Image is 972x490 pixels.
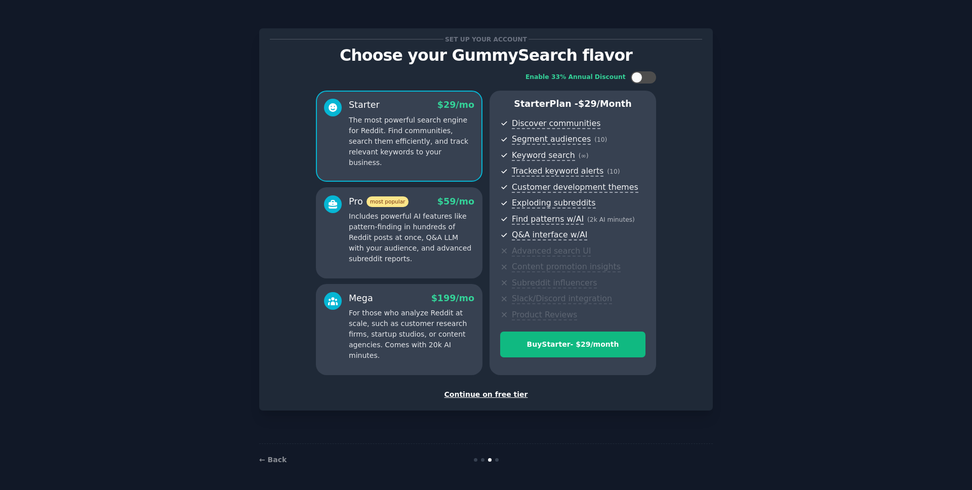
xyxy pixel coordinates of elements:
[594,136,607,143] span: ( 10 )
[512,310,577,320] span: Product Reviews
[512,118,600,129] span: Discover communities
[443,34,529,45] span: Set up your account
[259,456,287,464] a: ← Back
[431,293,474,303] span: $ 199 /mo
[500,332,645,357] button: BuyStarter- $29/month
[501,339,645,350] div: Buy Starter - $ 29 /month
[270,389,702,400] div: Continue on free tier
[607,168,620,175] span: ( 10 )
[367,196,409,207] span: most popular
[437,196,474,207] span: $ 59 /mo
[512,150,575,161] span: Keyword search
[512,278,597,289] span: Subreddit influencers
[512,166,603,177] span: Tracked keyword alerts
[578,99,632,109] span: $ 29 /month
[512,246,591,257] span: Advanced search UI
[349,292,373,305] div: Mega
[270,47,702,64] p: Choose your GummySearch flavor
[512,198,595,209] span: Exploding subreddits
[437,100,474,110] span: $ 29 /mo
[500,98,645,110] p: Starter Plan -
[512,230,587,240] span: Q&A interface w/AI
[579,152,589,159] span: ( ∞ )
[512,294,612,304] span: Slack/Discord integration
[512,262,621,272] span: Content promotion insights
[349,115,474,168] p: The most powerful search engine for Reddit. Find communities, search them efficiently, and track ...
[349,211,474,264] p: Includes powerful AI features like pattern-finding in hundreds of Reddit posts at once, Q&A LLM w...
[349,195,409,208] div: Pro
[525,73,626,82] div: Enable 33% Annual Discount
[587,216,635,223] span: ( 2k AI minutes )
[512,134,591,145] span: Segment audiences
[349,99,380,111] div: Starter
[349,308,474,361] p: For those who analyze Reddit at scale, such as customer research firms, startup studios, or conte...
[512,214,584,225] span: Find patterns w/AI
[512,182,638,193] span: Customer development themes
